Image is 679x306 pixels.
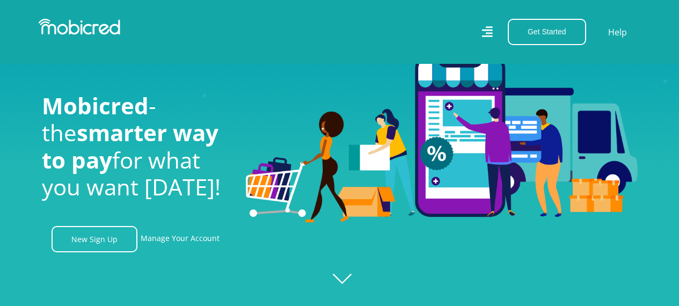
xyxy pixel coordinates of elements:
[141,226,220,252] a: Manage Your Account
[42,92,230,201] h1: - the for what you want [DATE]!
[508,19,586,45] button: Get Started
[42,90,149,121] span: Mobicred
[246,54,638,223] img: Welcome to Mobicred
[608,25,627,39] a: Help
[39,19,120,35] img: Mobicred
[52,226,137,252] a: New Sign Up
[42,117,218,174] span: smarter way to pay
